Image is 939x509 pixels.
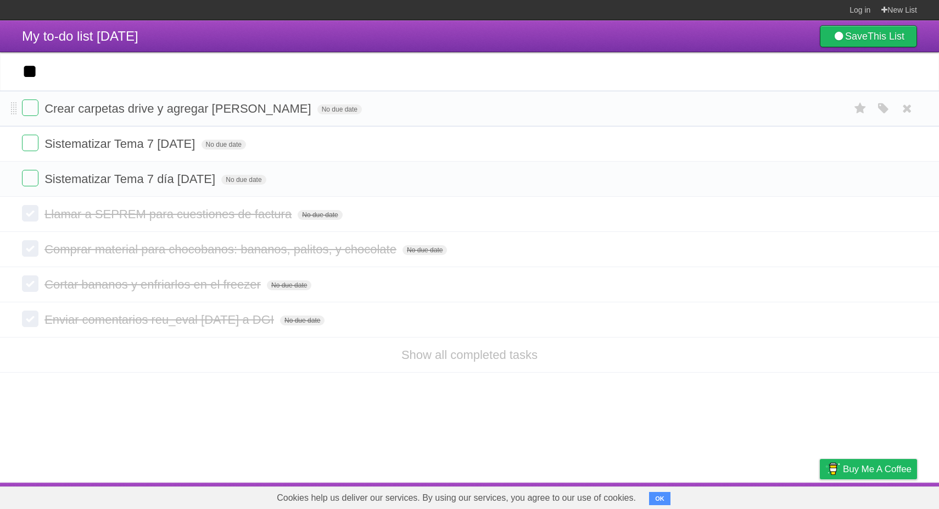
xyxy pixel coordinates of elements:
[22,205,38,222] label: Done
[267,280,311,290] span: No due date
[44,137,198,151] span: Sistematizar Tema 7 [DATE]
[22,240,38,257] label: Done
[843,460,912,479] span: Buy me a coffee
[825,460,840,478] img: Buy me a coffee
[202,140,246,150] span: No due date
[44,278,264,291] span: Cortar bananos y enfriarlos en el freezer
[221,175,266,185] span: No due date
[649,492,670,505] button: OK
[44,172,218,186] span: Sistematizar Tema 7 día [DATE]
[868,31,904,42] b: This List
[806,485,834,506] a: Privacy
[22,99,38,116] label: Done
[44,102,314,115] span: Crear carpetas drive y agregar [PERSON_NAME]
[674,485,697,506] a: About
[317,104,362,114] span: No due date
[22,275,38,292] label: Done
[22,135,38,151] label: Done
[850,99,871,118] label: Star task
[820,459,917,479] a: Buy me a coffee
[44,207,294,221] span: Llamar a SEPREM para cuestiones de factura
[44,242,399,256] span: Comprar material para chocobanos: bananos, palitos, y chocolate
[403,245,447,255] span: No due date
[768,485,792,506] a: Terms
[44,313,277,327] span: Enviar comentarios reu_eval [DATE] a DGI
[298,210,342,220] span: No due date
[820,25,917,47] a: SaveThis List
[22,311,38,327] label: Done
[280,316,325,325] span: No due date
[710,485,754,506] a: Developers
[22,170,38,186] label: Done
[848,485,917,506] a: Suggest a feature
[266,487,647,509] span: Cookies help us deliver our services. By using our services, you agree to our use of cookies.
[22,29,138,43] span: My to-do list [DATE]
[401,348,538,362] a: Show all completed tasks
